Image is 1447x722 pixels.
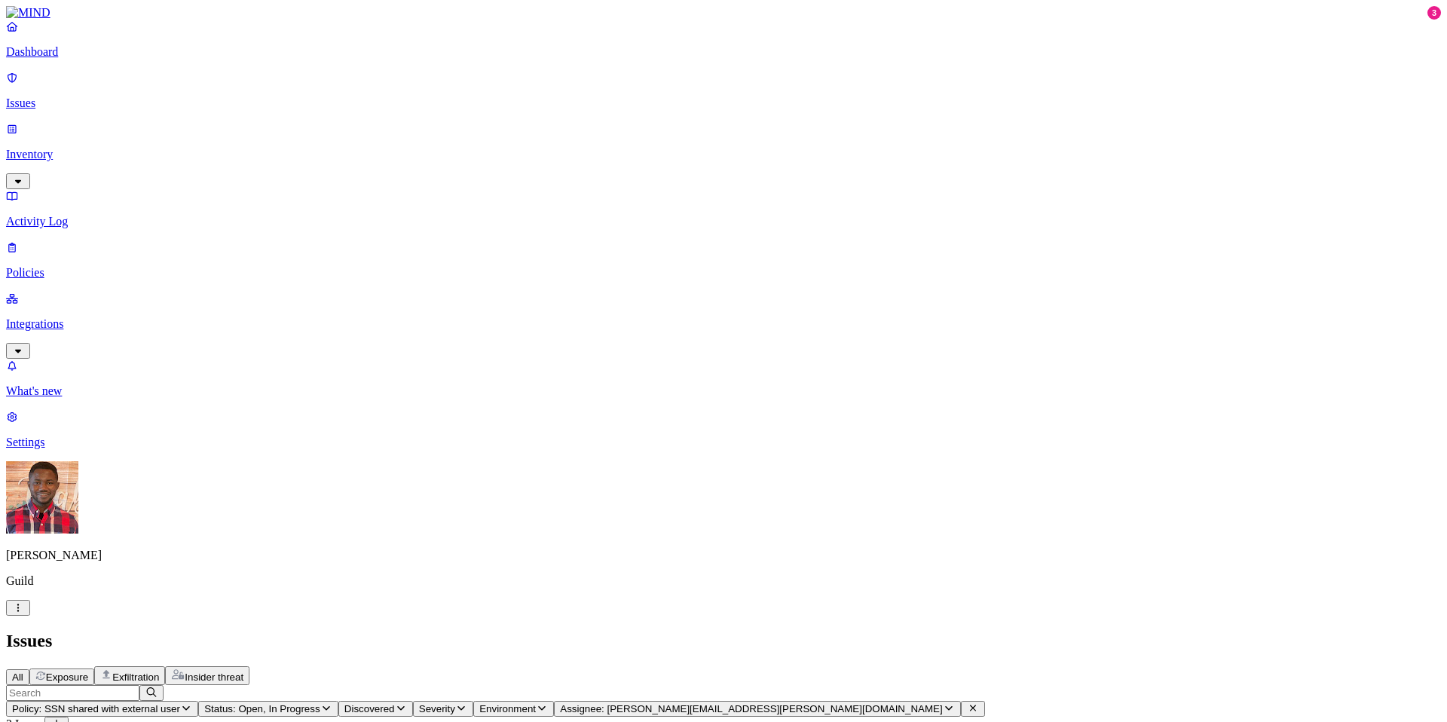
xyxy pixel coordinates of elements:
img: MIND [6,6,50,20]
span: Discovered [344,703,395,714]
input: Search [6,685,139,701]
span: Policy: SSN shared with external user [12,703,180,714]
p: Guild [6,574,1441,588]
span: Assignee: [PERSON_NAME][EMAIL_ADDRESS][PERSON_NAME][DOMAIN_NAME] [560,703,942,714]
img: Charles Sawadogo [6,461,78,534]
p: Dashboard [6,45,1441,59]
a: Policies [6,240,1441,280]
div: 3 [1427,6,1441,20]
p: Activity Log [6,215,1441,228]
a: What's new [6,359,1441,398]
a: Issues [6,71,1441,110]
a: Settings [6,410,1441,449]
p: [PERSON_NAME] [6,549,1441,562]
span: Status: Open, In Progress [204,703,320,714]
p: Settings [6,436,1441,449]
span: Exposure [46,672,88,683]
p: Integrations [6,317,1441,331]
a: MIND [6,6,1441,20]
span: Environment [479,703,536,714]
p: Issues [6,96,1441,110]
p: Policies [6,266,1441,280]
a: Integrations [6,292,1441,356]
a: Dashboard [6,20,1441,59]
a: Inventory [6,122,1441,187]
span: Exfiltration [112,672,159,683]
p: Inventory [6,148,1441,161]
h2: Issues [6,631,1441,651]
a: Activity Log [6,189,1441,228]
span: All [12,672,23,683]
p: What's new [6,384,1441,398]
span: Severity [419,703,455,714]
span: Insider threat [185,672,243,683]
